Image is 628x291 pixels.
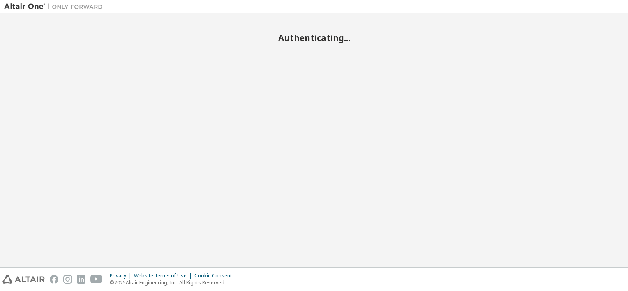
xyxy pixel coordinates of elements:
[63,275,72,284] img: instagram.svg
[90,275,102,284] img: youtube.svg
[77,275,85,284] img: linkedin.svg
[110,279,237,286] p: © 2025 Altair Engineering, Inc. All Rights Reserved.
[4,32,624,43] h2: Authenticating...
[110,273,134,279] div: Privacy
[4,2,107,11] img: Altair One
[194,273,237,279] div: Cookie Consent
[50,275,58,284] img: facebook.svg
[134,273,194,279] div: Website Terms of Use
[2,275,45,284] img: altair_logo.svg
